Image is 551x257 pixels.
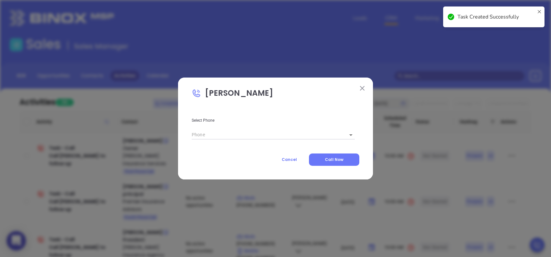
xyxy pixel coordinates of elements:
p: [PERSON_NAME] [192,87,359,102]
div: Task Created Successfully [457,13,535,21]
p: Select Phone [192,117,359,124]
span: Call Now [325,157,343,162]
img: close modal [360,86,365,91]
button: Cancel [270,153,309,166]
input: Phone [192,130,339,140]
button: Call Now [309,153,359,166]
span: Cancel [282,157,297,162]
